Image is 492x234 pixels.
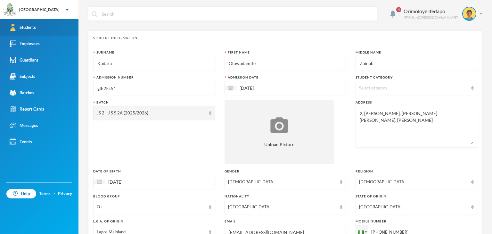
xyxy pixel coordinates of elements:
[356,50,477,55] div: Middle Name
[97,204,206,210] div: O+
[105,178,159,186] input: Select date
[228,204,337,210] div: [GEOGRAPHIC_DATA]
[10,89,34,96] div: Batches
[356,169,477,174] div: Religion
[93,36,477,40] div: Student Information
[92,11,97,17] img: search
[359,204,468,210] div: [GEOGRAPHIC_DATA]
[58,191,72,197] a: Privacy
[10,138,32,145] div: Events
[225,169,346,174] div: Gender
[10,24,36,31] div: Students
[19,7,60,13] div: [GEOGRAPHIC_DATA]
[359,179,468,185] div: [DEMOGRAPHIC_DATA]
[359,109,474,144] textarea: 2, [PERSON_NAME], [PERSON_NAME] [PERSON_NAME], [PERSON_NAME]
[356,100,477,105] div: Address
[10,73,35,80] div: Subjects
[6,189,36,199] a: Help
[225,194,346,199] div: Nationality
[10,122,38,129] div: Messages
[225,219,346,224] div: Email
[39,191,51,197] a: Terms
[93,100,215,105] div: Batch
[10,57,38,63] div: Guardians
[225,75,346,80] div: Admission Date
[93,169,215,174] div: Date of Birth
[356,219,477,224] div: Mobile Number
[236,84,290,92] input: Select date
[356,194,477,199] div: State of Origin
[93,50,215,55] div: Surname
[269,116,290,134] img: upload
[463,7,476,20] img: STUDENT
[396,7,401,12] span: 4
[93,194,215,199] div: Blood Group
[359,85,388,90] span: Select category
[54,191,55,197] div: ·
[228,179,337,185] div: [DEMOGRAPHIC_DATA]
[97,110,206,116] div: JS 2 - J S S 2A (2025/2026)
[10,40,40,47] div: Employees
[264,141,294,148] span: Upload Picture
[4,4,16,16] img: logo
[404,15,457,20] div: [EMAIL_ADDRESS][DOMAIN_NAME]
[10,106,44,113] div: Report Cards
[404,7,457,15] div: Orimoloye Ifedapo
[93,75,215,80] div: Admission Number
[356,75,477,80] div: Student Category
[101,7,374,21] input: Search
[93,219,215,224] div: L.G.A. of Origin
[225,50,346,55] div: First Name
